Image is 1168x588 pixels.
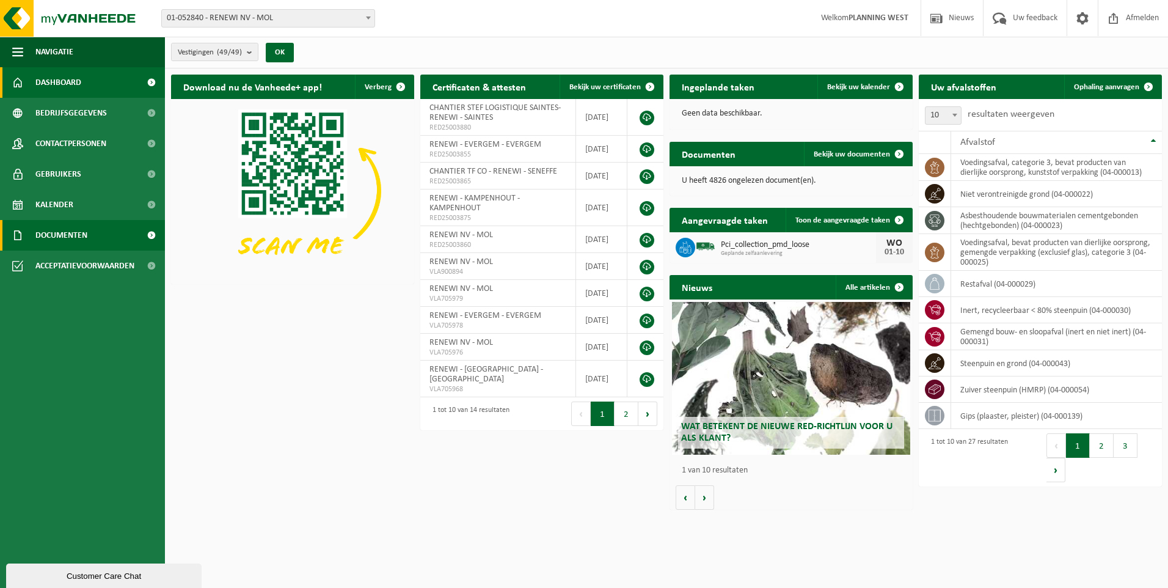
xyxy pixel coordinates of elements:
[429,123,566,133] span: RED25003880
[429,194,520,213] span: RENEWI - KAMPENHOUT - KAMPENHOUT
[560,75,662,99] a: Bekijk uw certificaten
[161,9,375,28] span: 01-052840 - RENEWI NV - MOL
[670,208,780,232] h2: Aangevraagde taken
[429,338,493,347] span: RENEWI NV - MOL
[576,99,627,136] td: [DATE]
[429,230,493,240] span: RENEWI NV - MOL
[951,403,1162,429] td: gips (plaaster, pleister) (04-000139)
[420,75,538,98] h2: Certificaten & attesten
[670,75,767,98] h2: Ingeplande taken
[795,216,890,224] span: Toon de aangevraagde taken
[576,189,627,226] td: [DATE]
[178,43,242,62] span: Vestigingen
[429,348,566,358] span: VLA705976
[429,384,566,394] span: VLA705968
[925,106,962,125] span: 10
[951,234,1162,271] td: voedingsafval, bevat producten van dierlijke oorsprong, gemengde verpakking (exclusief glas), cat...
[1046,458,1065,482] button: Next
[1090,433,1114,458] button: 2
[670,275,725,299] h2: Nieuws
[1074,83,1139,91] span: Ophaling aanvragen
[429,240,566,250] span: RED25003860
[615,402,638,426] button: 2
[429,311,541,320] span: RENEWI - EVERGEM - EVERGEM
[6,561,204,588] iframe: chat widget
[35,220,87,251] span: Documenten
[695,236,716,257] img: BL-SO-LV
[576,136,627,163] td: [DATE]
[429,257,493,266] span: RENEWI NV - MOL
[429,321,566,331] span: VLA705978
[35,189,73,220] span: Kalender
[429,177,566,186] span: RED25003865
[814,150,890,158] span: Bekijk uw documenten
[429,167,557,176] span: CHANTIER TF CO - RENEWI - SENEFFE
[682,466,907,475] p: 1 van 10 resultaten
[695,485,714,510] button: Volgende
[429,267,566,277] span: VLA900894
[35,251,134,281] span: Acceptatievoorwaarden
[429,213,566,223] span: RED25003875
[786,208,911,232] a: Toon de aangevraagde taken
[817,75,911,99] a: Bekijk uw kalender
[721,240,876,250] span: Pci_collection_pmd_loose
[266,43,294,62] button: OK
[682,177,900,185] p: U heeft 4826 ongelezen document(en).
[171,43,258,61] button: Vestigingen(49/49)
[576,163,627,189] td: [DATE]
[925,432,1008,483] div: 1 tot 10 van 27 resultaten
[682,109,900,118] p: Geen data beschikbaar.
[429,284,493,293] span: RENEWI NV - MOL
[576,280,627,307] td: [DATE]
[576,226,627,253] td: [DATE]
[426,400,509,427] div: 1 tot 10 van 14 resultaten
[576,307,627,334] td: [DATE]
[672,302,910,455] a: Wat betekent de nieuwe RED-richtlijn voor u als klant?
[721,250,876,257] span: Geplande zelfaanlevering
[576,361,627,397] td: [DATE]
[576,334,627,361] td: [DATE]
[576,253,627,280] td: [DATE]
[591,402,615,426] button: 1
[429,150,566,160] span: RED25003855
[171,75,334,98] h2: Download nu de Vanheede+ app!
[676,485,695,510] button: Vorige
[365,83,392,91] span: Verberg
[162,10,374,27] span: 01-052840 - RENEWI NV - MOL
[951,297,1162,323] td: inert, recycleerbaar < 80% steenpuin (04-000030)
[35,98,107,128] span: Bedrijfsgegevens
[951,154,1162,181] td: voedingsafval, categorie 3, bevat producten van dierlijke oorsprong, kunststof verpakking (04-000...
[35,67,81,98] span: Dashboard
[919,75,1009,98] h2: Uw afvalstoffen
[882,248,907,257] div: 01-10
[355,75,413,99] button: Verberg
[836,275,911,300] a: Alle artikelen
[670,142,748,166] h2: Documenten
[35,159,81,189] span: Gebruikers
[951,350,1162,377] td: steenpuin en grond (04-000043)
[882,238,907,248] div: WO
[951,323,1162,350] td: gemengd bouw- en sloopafval (inert en niet inert) (04-000031)
[429,365,543,384] span: RENEWI - [GEOGRAPHIC_DATA] - [GEOGRAPHIC_DATA]
[1046,433,1066,458] button: Previous
[569,83,641,91] span: Bekijk uw certificaten
[951,207,1162,234] td: asbesthoudende bouwmaterialen cementgebonden (hechtgebonden) (04-000023)
[951,271,1162,297] td: restafval (04-000029)
[849,13,908,23] strong: PLANNING WEST
[35,37,73,67] span: Navigatie
[429,103,561,122] span: CHANTIER STEF LOGISTIQUE SAINTES- RENEWI - SAINTES
[1114,433,1137,458] button: 3
[1064,75,1161,99] a: Ophaling aanvragen
[1066,433,1090,458] button: 1
[968,109,1054,119] label: resultaten weergeven
[171,99,414,282] img: Download de VHEPlus App
[429,140,541,149] span: RENEWI - EVERGEM - EVERGEM
[35,128,106,159] span: Contactpersonen
[638,402,657,426] button: Next
[951,181,1162,207] td: niet verontreinigde grond (04-000022)
[951,377,1162,403] td: zuiver steenpuin (HMRP) (04-000054)
[681,422,892,443] span: Wat betekent de nieuwe RED-richtlijn voor u als klant?
[960,138,995,147] span: Afvalstof
[429,294,566,304] span: VLA705979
